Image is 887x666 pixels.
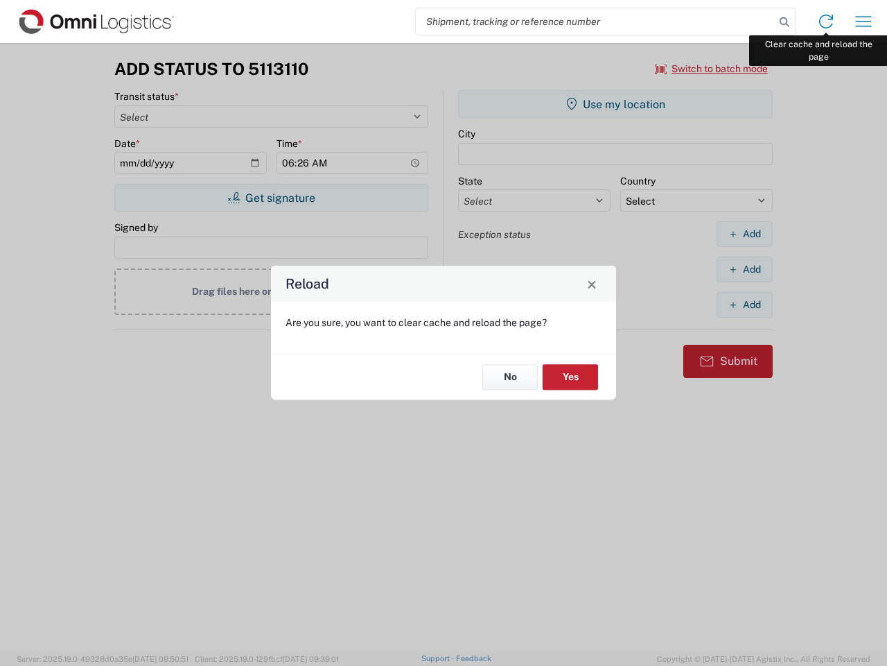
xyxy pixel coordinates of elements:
h4: Reload [286,274,329,294]
button: Yes [543,364,598,390]
button: No [482,364,538,390]
input: Shipment, tracking or reference number [416,8,775,35]
p: Are you sure, you want to clear cache and reload the page? [286,316,601,329]
button: Close [582,274,601,293]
